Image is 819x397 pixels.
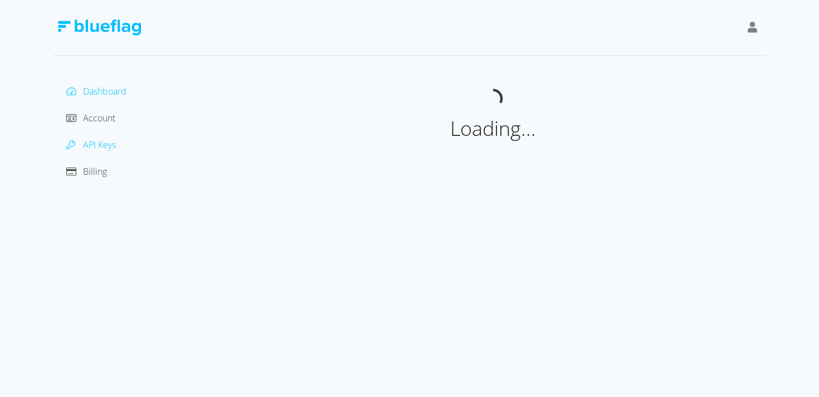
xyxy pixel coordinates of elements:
[66,85,126,97] a: Dashboard
[66,139,116,151] a: API Keys
[66,112,115,124] a: Account
[83,85,126,97] span: Dashboard
[83,139,116,151] span: API Keys
[83,165,107,178] span: Billing
[83,112,115,124] span: Account
[450,115,536,142] span: Loading...
[57,19,141,36] img: Blue Flag Logo
[66,165,107,178] a: Billing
